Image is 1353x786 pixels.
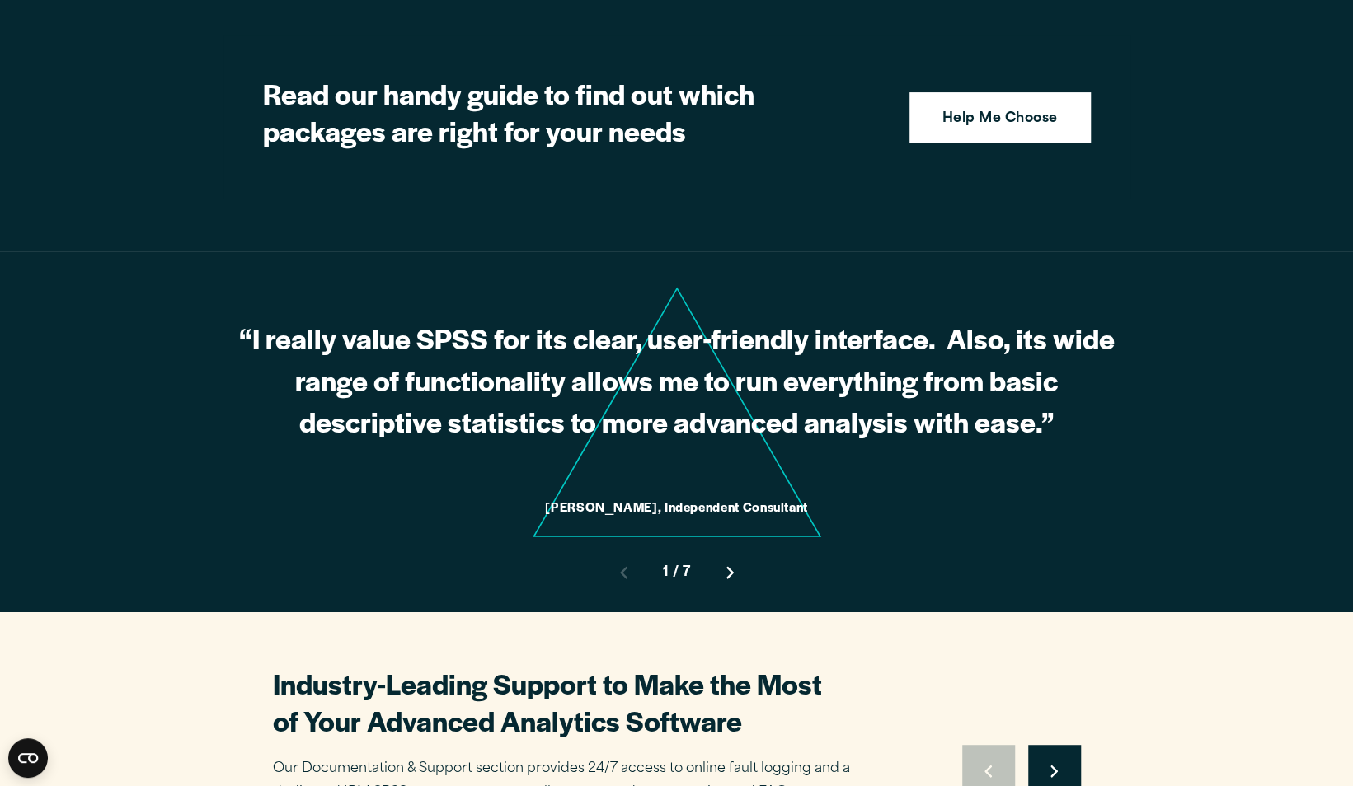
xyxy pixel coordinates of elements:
[223,317,1130,442] p: “I really value SPSS for its clear, user-friendly interface. Also, its wide range of functionalit...
[683,561,690,585] span: 7
[673,561,679,585] span: /
[703,546,756,599] button: Move to next slide
[8,738,48,778] button: Open CMP widget
[663,561,669,585] span: 1
[545,498,808,515] cite: [PERSON_NAME], Independent Consultant
[909,92,1091,143] a: Help Me Choose
[273,665,850,739] h2: Industry-Leading Support to Make the Most of Your Advanced Analytics Software
[942,109,1058,130] strong: Help Me Choose
[726,566,734,579] svg: Right pointing chevron
[263,75,840,149] h2: Read our handy guide to find out which packages are right for your needs
[1050,765,1058,778] svg: Right pointing chevron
